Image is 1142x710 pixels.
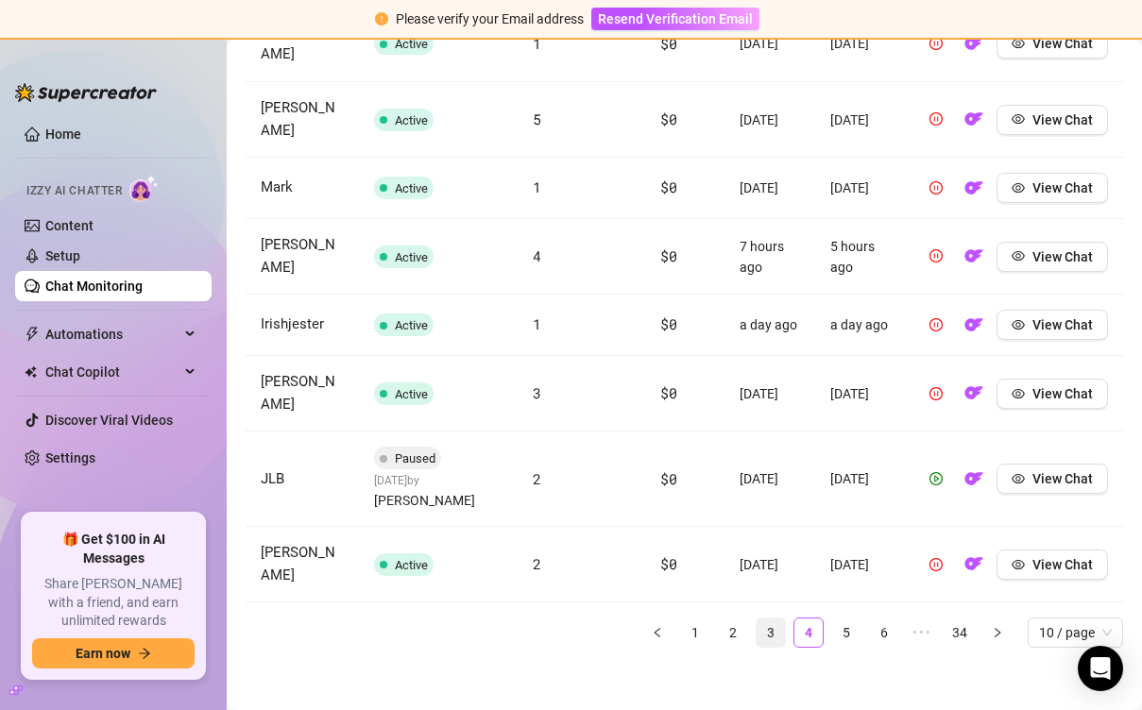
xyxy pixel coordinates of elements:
span: 2 [533,469,541,488]
div: Page Size [1028,617,1123,648]
div: Please verify your Email address [396,8,584,29]
span: pause-circle [929,249,943,262]
a: 2 [719,618,747,647]
span: $0 [660,34,676,53]
li: 34 [945,617,975,648]
a: OF [959,116,989,131]
button: left [642,617,673,648]
a: 5 [832,618,861,647]
button: right [982,617,1013,648]
a: OF [959,253,989,268]
span: Earn now [76,646,130,661]
td: [DATE] [724,431,815,527]
button: OF [959,549,989,580]
span: View Chat [1032,180,1093,195]
span: 1 [533,177,541,196]
img: OF [964,383,983,402]
td: [DATE] [724,7,815,82]
span: View Chat [1032,557,1093,572]
img: OF [964,469,983,488]
img: OF [964,315,983,334]
li: Next 5 Pages [907,617,937,648]
button: View Chat [997,28,1108,59]
td: 7 hours ago [724,219,815,295]
span: Mark [261,178,293,195]
span: Active [395,113,428,127]
span: View Chat [1032,249,1093,264]
span: pause-circle [929,181,943,194]
img: AI Chatter [129,175,159,202]
span: [PERSON_NAME] [261,544,335,583]
a: Settings [45,450,95,465]
a: OF [959,185,989,200]
li: 2 [718,617,748,648]
img: OF [964,178,983,197]
span: Resend Verification Email [598,11,753,26]
td: [DATE] [724,527,815,602]
img: OF [964,246,983,265]
button: Earn nowarrow-right [32,638,195,668]
span: Active [395,318,428,332]
td: [DATE] [815,431,906,527]
td: a day ago [724,295,815,356]
button: View Chat [997,242,1108,272]
img: OF [964,554,983,573]
span: Izzy AI Chatter [26,182,122,200]
a: OF [959,561,989,576]
span: [PERSON_NAME] [261,373,335,413]
a: OF [959,476,989,491]
a: OF [959,322,989,337]
a: Setup [45,248,80,263]
button: View Chat [997,464,1108,494]
td: [DATE] [815,7,906,82]
span: Irishjester [261,315,324,332]
span: Active [395,387,428,401]
td: [DATE] [815,527,906,602]
span: $0 [660,246,676,265]
span: View Chat [1032,471,1093,486]
img: OF [964,110,983,128]
span: Automations [45,319,179,349]
span: exclamation-circle [375,12,388,25]
li: 6 [869,617,899,648]
a: 34 [946,618,974,647]
div: Open Intercom Messenger [1078,646,1123,691]
span: eye [1012,558,1025,571]
button: OF [959,173,989,203]
span: $0 [660,110,676,128]
span: right [992,627,1003,638]
span: $0 [660,383,676,402]
span: 10 / page [1039,618,1112,647]
span: Active [395,250,428,264]
span: View Chat [1032,386,1093,401]
img: Chat Copilot [25,365,37,379]
td: [DATE] [815,356,906,431]
button: View Chat [997,310,1108,340]
td: [DATE] [724,82,815,158]
a: 6 [870,618,898,647]
span: Share [PERSON_NAME] with a friend, and earn unlimited rewards [32,575,195,631]
button: OF [959,464,989,494]
span: View Chat [1032,317,1093,332]
span: Active [395,558,428,572]
li: Previous Page [642,617,673,648]
span: [PERSON_NAME] [261,236,335,276]
td: [DATE] [724,158,815,219]
span: 4 [533,246,541,265]
button: View Chat [997,173,1108,203]
span: ••• [907,617,937,648]
span: eye [1012,181,1025,194]
span: pause-circle [929,112,943,126]
td: a day ago [815,295,906,356]
span: 🎁 Get $100 in AI Messages [32,531,195,567]
span: eye [1012,318,1025,331]
span: $0 [660,469,676,488]
span: Chat Copilot [45,357,179,387]
span: View Chat [1032,112,1093,127]
img: logo-BBDzfeDw.svg [15,83,157,102]
span: build [9,684,23,697]
li: 1 [680,617,710,648]
span: arrow-right [138,647,151,660]
button: OF [959,28,989,59]
td: [DATE] [815,82,906,158]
